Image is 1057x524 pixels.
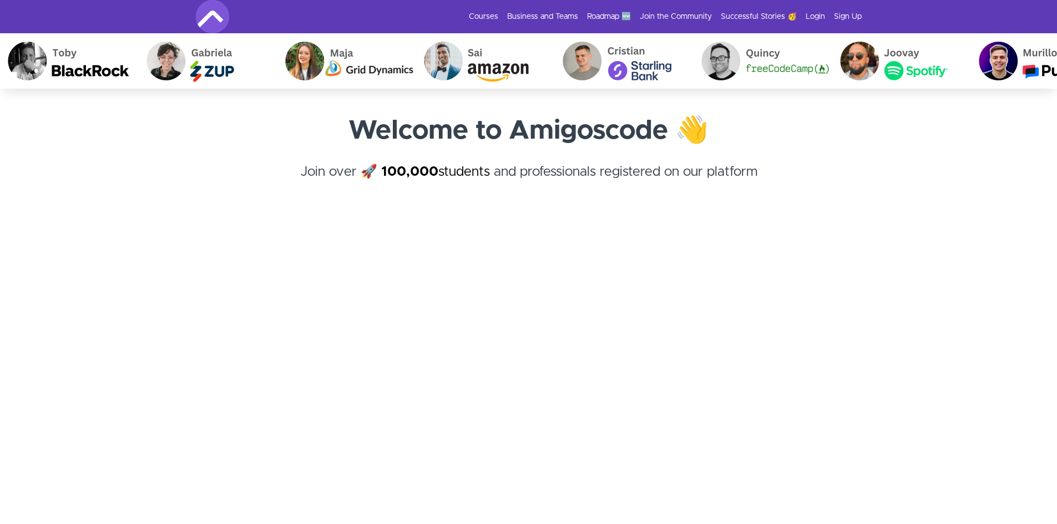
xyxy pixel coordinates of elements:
[407,33,546,89] img: Sai
[507,11,578,22] a: Business and Teams
[381,165,490,179] a: 100,000students
[130,33,269,89] img: Gabriela
[269,33,407,89] img: Maja
[640,11,712,22] a: Join the Community
[834,11,862,22] a: Sign Up
[381,165,438,179] strong: 100,000
[587,11,631,22] a: Roadmap 🆕
[196,162,862,202] h4: Join over 🚀 and professionals registered on our platform
[721,11,797,22] a: Successful Stories 🥳
[546,33,685,89] img: Cristian
[823,33,962,89] img: Joovay
[685,33,823,89] img: Quincy
[806,11,825,22] a: Login
[348,118,709,144] strong: Welcome to Amigoscode 👋
[469,11,498,22] a: Courses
